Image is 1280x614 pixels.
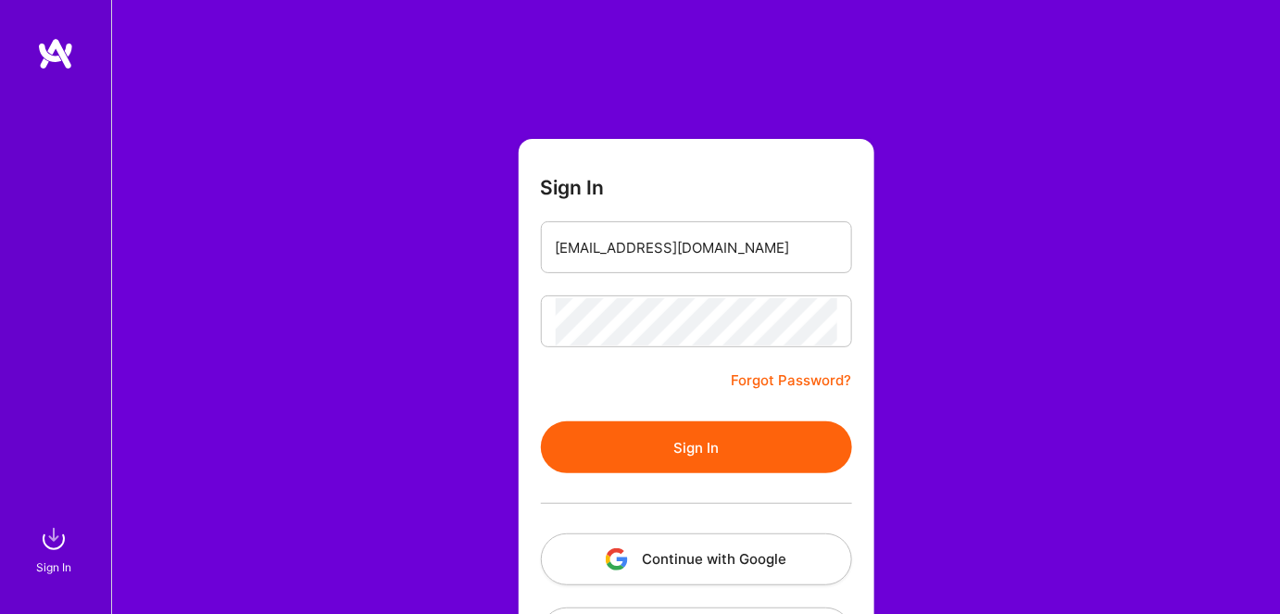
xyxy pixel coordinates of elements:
div: Sign In [36,558,71,577]
a: Forgot Password? [732,370,852,392]
img: icon [606,548,628,570]
button: Continue with Google [541,533,852,585]
button: Sign In [541,421,852,473]
img: logo [37,37,74,70]
h3: Sign In [541,176,605,199]
a: sign inSign In [39,520,72,577]
img: sign in [35,520,72,558]
input: Email... [556,224,837,271]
